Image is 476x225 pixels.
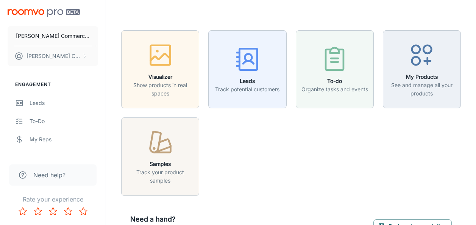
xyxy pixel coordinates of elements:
h6: Leads [215,77,279,85]
button: [PERSON_NAME] Cloud [8,46,98,66]
button: My ProductsSee and manage all your products [383,30,461,108]
button: SamplesTrack your product samples [121,117,199,195]
p: Track potential customers [215,85,279,94]
p: [PERSON_NAME] Commercial Flooring [16,32,90,40]
img: Roomvo PRO Beta [8,9,80,17]
h6: My Products [388,73,456,81]
span: Need help? [33,170,66,180]
h6: Samples [126,160,194,168]
a: To-doOrganize tasks and events [296,65,374,73]
div: To-do [30,117,98,125]
h6: To-do [301,77,368,85]
div: Leads [30,99,98,107]
p: Organize tasks and events [301,85,368,94]
button: LeadsTrack potential customers [208,30,286,108]
button: [PERSON_NAME] Commercial Flooring [8,26,98,46]
p: Rate your experience [6,195,100,204]
div: My Reps [30,135,98,144]
a: LeadsTrack potential customers [208,65,286,73]
button: Rate 1 star [15,204,30,219]
button: Rate 4 star [61,204,76,219]
button: Rate 5 star [76,204,91,219]
h6: Need a hand? [130,214,338,225]
button: Rate 2 star [30,204,45,219]
p: See and manage all your products [388,81,456,98]
button: To-doOrganize tasks and events [296,30,374,108]
p: Track your product samples [126,168,194,185]
button: Rate 3 star [45,204,61,219]
button: VisualizerShow products in real spaces [121,30,199,108]
p: Show products in real spaces [126,81,194,98]
a: SamplesTrack your product samples [121,152,199,160]
h6: Visualizer [126,73,194,81]
p: [PERSON_NAME] Cloud [27,52,80,60]
a: My ProductsSee and manage all your products [383,65,461,73]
